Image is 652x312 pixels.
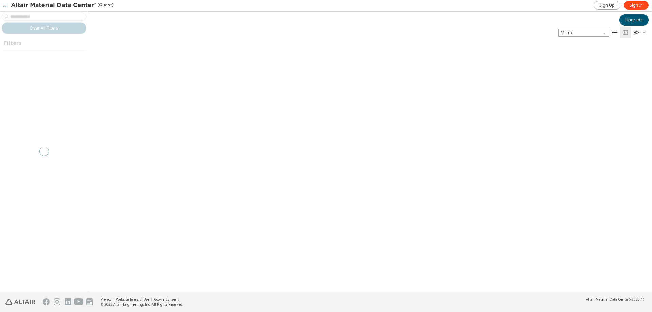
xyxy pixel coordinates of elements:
a: Sign Up [594,1,620,10]
a: Website Terms of Use [116,297,149,302]
div: (v2025.1) [586,297,644,302]
i:  [634,30,639,35]
div: © 2025 Altair Engineering, Inc. All Rights Reserved. [101,302,183,307]
button: Upgrade [619,14,649,26]
span: Metric [558,29,609,37]
button: Table View [609,27,620,38]
span: Upgrade [625,17,643,23]
button: Theme [631,27,649,38]
a: Privacy [101,297,111,302]
div: (Guest) [11,2,113,9]
img: Altair Material Data Center [11,2,97,9]
span: Sign Up [599,3,615,8]
i:  [623,30,628,35]
img: Altair Engineering [5,299,35,305]
span: Sign In [630,3,643,8]
a: Sign In [624,1,649,10]
div: Unit System [558,29,609,37]
a: Cookie Consent [154,297,179,302]
span: Altair Material Data Center [586,297,629,302]
i:  [612,30,617,35]
button: Tile View [620,27,631,38]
